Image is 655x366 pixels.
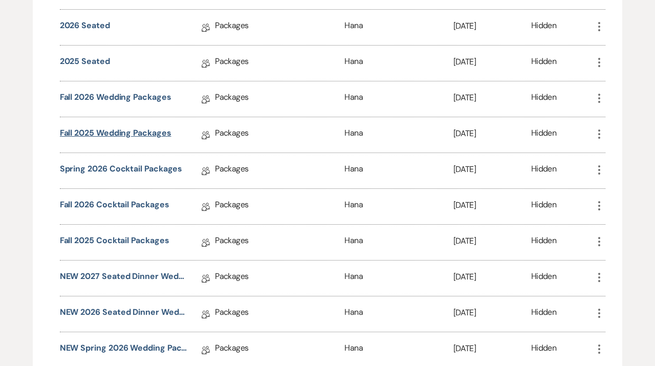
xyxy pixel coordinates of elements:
p: [DATE] [453,234,531,248]
p: [DATE] [453,270,531,284]
p: [DATE] [453,342,531,355]
div: Hidden [531,19,556,35]
div: Hidden [531,234,556,250]
div: Hana [344,189,453,224]
a: Fall 2026 Wedding Packages [60,91,171,107]
div: Packages [215,189,344,224]
p: [DATE] [453,55,531,69]
div: Hana [344,117,453,153]
div: Hana [344,296,453,332]
div: Hana [344,261,453,296]
div: Hidden [531,55,556,71]
div: Hana [344,225,453,260]
a: 2026 Seated [60,19,110,35]
div: Hidden [531,199,556,214]
div: Packages [215,81,344,117]
div: Hidden [531,127,556,143]
div: Hidden [531,342,556,358]
p: [DATE] [453,127,531,140]
div: Hidden [531,270,556,286]
a: Spring 2026 Cocktail Packages [60,163,183,179]
a: Fall 2026 Cocktail Packages [60,199,169,214]
div: Packages [215,10,344,45]
div: Hana [344,46,453,81]
a: 2025 Seated [60,55,110,71]
div: Packages [215,46,344,81]
div: Hidden [531,163,556,179]
a: NEW 2027 Seated Dinner Wedding Packages [60,270,188,286]
div: Packages [215,153,344,188]
a: Fall 2025 Wedding Packages [60,127,171,143]
p: [DATE] [453,19,531,33]
div: Hana [344,10,453,45]
p: [DATE] [453,199,531,212]
a: NEW Spring 2026 Wedding Packages [60,342,188,358]
div: Hidden [531,306,556,322]
div: Hidden [531,91,556,107]
div: Packages [215,296,344,332]
p: [DATE] [453,91,531,104]
div: Packages [215,261,344,296]
a: NEW 2026 Seated Dinner Wedding Packages [60,306,188,322]
div: Hana [344,81,453,117]
p: [DATE] [453,306,531,319]
p: [DATE] [453,163,531,176]
div: Packages [215,117,344,153]
div: Hana [344,153,453,188]
a: Fall 2025 Cocktail Packages [60,234,169,250]
div: Packages [215,225,344,260]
